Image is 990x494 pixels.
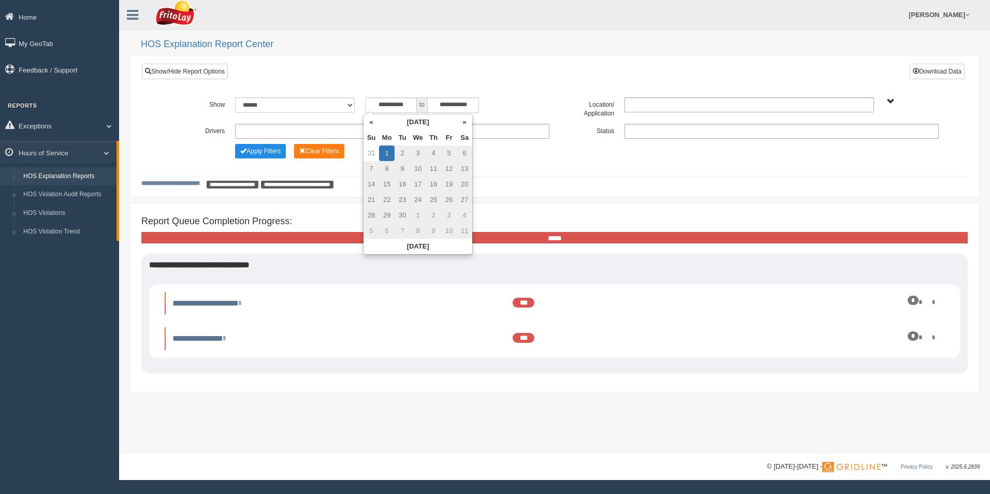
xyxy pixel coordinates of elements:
[457,114,472,130] th: »
[395,161,410,177] td: 9
[441,130,457,146] th: Fr
[822,462,881,472] img: Gridline
[457,208,472,223] td: 4
[363,208,379,223] td: 28
[410,161,426,177] td: 10
[379,208,395,223] td: 29
[946,464,980,470] span: v. 2025.6.2839
[457,146,472,161] td: 6
[410,177,426,192] td: 17
[19,204,117,223] a: HOS Violations
[165,327,944,350] li: Expand
[441,146,457,161] td: 5
[19,185,117,204] a: HOS Violation Audit Reports
[363,239,472,254] th: [DATE]
[294,144,344,158] button: Change Filter Options
[457,161,472,177] td: 13
[410,208,426,223] td: 1
[142,64,228,79] a: Show/Hide Report Options
[457,177,472,192] td: 20
[441,177,457,192] td: 19
[141,39,980,50] h2: HOS Explanation Report Center
[395,223,410,239] td: 7
[426,177,441,192] td: 18
[441,192,457,208] td: 26
[410,146,426,161] td: 3
[426,161,441,177] td: 11
[555,97,619,119] label: Location/ Application
[555,124,619,136] label: Status
[410,223,426,239] td: 8
[457,223,472,239] td: 11
[441,161,457,177] td: 12
[426,146,441,161] td: 4
[395,146,410,161] td: 2
[426,223,441,239] td: 9
[417,97,427,113] span: to
[410,192,426,208] td: 24
[379,146,395,161] td: 1
[441,208,457,223] td: 3
[165,97,230,110] label: Show
[363,114,379,130] th: «
[363,161,379,177] td: 7
[379,161,395,177] td: 8
[395,208,410,223] td: 30
[379,223,395,239] td: 6
[395,177,410,192] td: 16
[141,216,968,227] h4: Report Queue Completion Progress:
[379,114,457,130] th: [DATE]
[379,177,395,192] td: 15
[363,146,379,161] td: 31
[441,223,457,239] td: 10
[900,464,933,470] a: Privacy Policy
[165,124,230,136] label: Drivers
[19,223,117,241] a: HOS Violation Trend
[410,130,426,146] th: We
[426,192,441,208] td: 25
[165,292,944,315] li: Expand
[379,192,395,208] td: 22
[457,192,472,208] td: 27
[395,130,410,146] th: Tu
[426,130,441,146] th: Th
[235,144,286,158] button: Change Filter Options
[379,130,395,146] th: Mo
[19,167,117,186] a: HOS Explanation Reports
[363,177,379,192] td: 14
[363,192,379,208] td: 21
[767,461,980,472] div: © [DATE]-[DATE] - ™
[426,208,441,223] td: 2
[363,130,379,146] th: Su
[363,223,379,239] td: 5
[457,130,472,146] th: Sa
[910,64,965,79] button: Download Data
[395,192,410,208] td: 23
